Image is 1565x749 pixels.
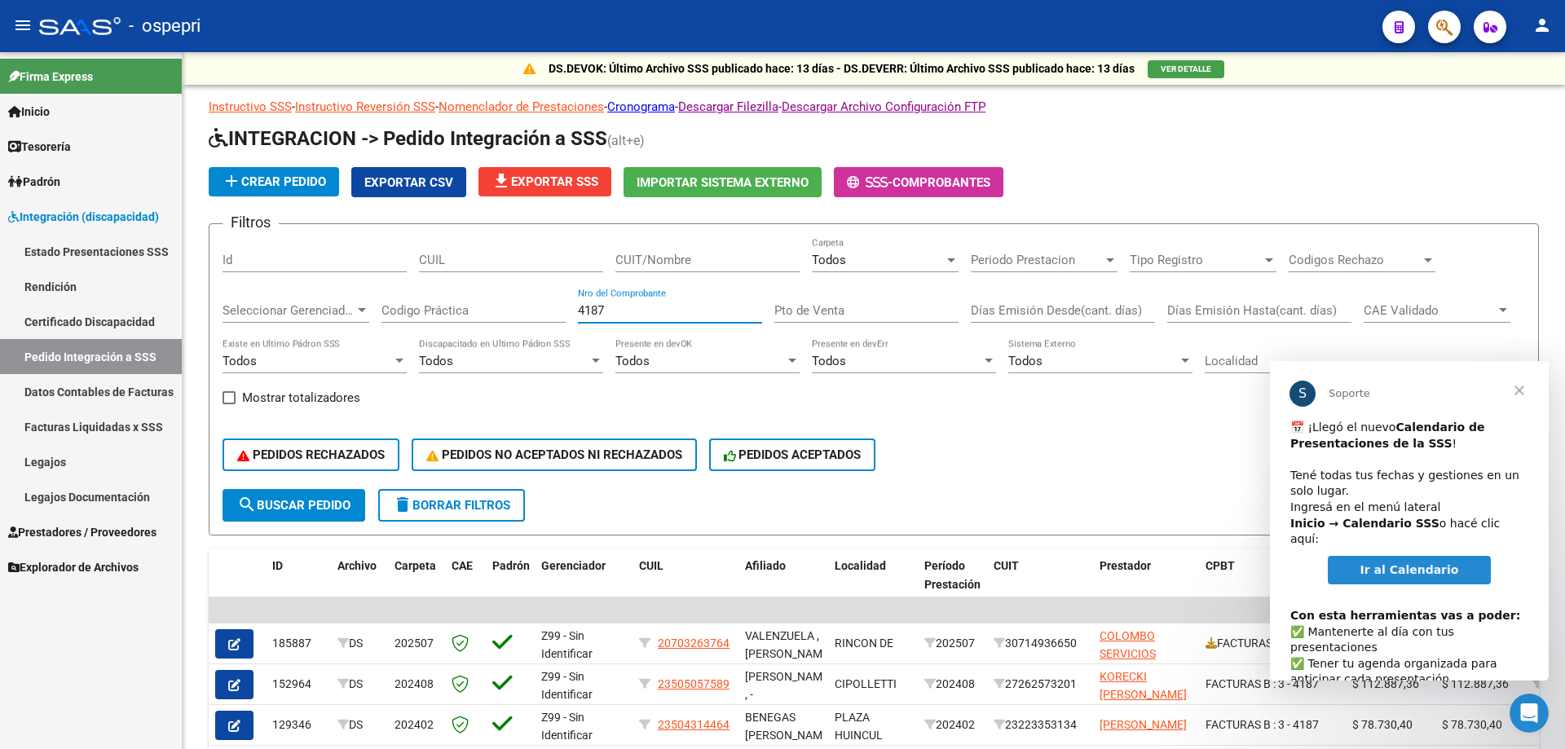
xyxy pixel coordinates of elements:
div: 27262573201 [994,675,1087,694]
span: INTEGRACION -> Pedido Integración a SSS [209,127,607,150]
datatable-header-cell: Prestador [1093,549,1199,620]
span: Buscar Pedido [237,498,350,513]
div: 185887 [272,634,324,653]
span: CUIT [994,559,1019,572]
span: Mostrar totalizadores [242,388,360,408]
span: 202507 [395,637,434,650]
datatable-header-cell: Período Prestación [918,549,987,620]
span: [PERSON_NAME] [1100,718,1187,731]
p: - - - - - [209,98,1539,116]
p: DS.DEVOK: Último Archivo SSS publicado hace: 13 días - DS.DEVERR: Último Archivo SSS publicado ha... [549,59,1135,77]
span: Importar Sistema Externo [637,175,809,190]
h3: Filtros [223,211,279,234]
datatable-header-cell: Gerenciador [535,549,633,620]
span: Localidad [835,559,886,572]
span: $ 112.887,36 [1352,677,1419,690]
span: Todos [812,354,846,368]
span: 23504314464 [658,718,730,731]
span: - ospepri [129,8,201,44]
iframe: Intercom live chat [1510,694,1549,733]
div: DS [337,634,381,653]
datatable-header-cell: CUIT [987,549,1093,620]
div: FACTURAS B : 1 - 4187 [1206,634,1339,653]
span: Tipo Registro [1130,253,1262,267]
button: Exportar CSV [351,167,466,197]
a: Cronograma [607,99,675,114]
span: CIPOLLETTI [835,677,897,690]
mat-icon: menu [13,15,33,35]
button: Importar Sistema Externo [624,167,822,197]
a: Descargar Archivo Configuración FTP [782,99,985,114]
span: Todos [812,253,846,267]
div: 202507 [924,634,981,653]
datatable-header-cell: Padrón [486,549,535,620]
span: PEDIDOS RECHAZADOS [237,447,385,462]
div: DS [337,675,381,694]
span: Afiliado [745,559,786,572]
datatable-header-cell: CUIL [633,549,738,620]
span: Prestadores / Proveedores [8,523,156,541]
span: [PERSON_NAME] , - [745,670,832,702]
div: 202408 [924,675,981,694]
span: Borrar Filtros [393,498,510,513]
span: Gerenciador [541,559,606,572]
b: Con esta herramientas vas a poder: [20,248,250,261]
button: Buscar Pedido [223,489,365,522]
mat-icon: person [1532,15,1552,35]
datatable-header-cell: Archivo [331,549,388,620]
div: FACTURAS B : 3 - 4187 [1206,675,1339,694]
div: 129346 [272,716,324,734]
span: Z99 - Sin Identificar [541,670,593,702]
div: DS [337,716,381,734]
button: Borrar Filtros [378,489,525,522]
span: Exportar SSS [492,174,598,189]
span: Período Prestación [924,559,981,591]
mat-icon: search [237,495,257,514]
mat-icon: add [222,171,241,191]
button: Crear Pedido [209,167,339,196]
span: 202408 [395,677,434,690]
span: CUIL [639,559,663,572]
div: 30714936650 [994,634,1087,653]
span: Z99 - Sin Identificar [541,629,593,661]
span: KORECKI [PERSON_NAME] [1100,670,1187,702]
span: Carpeta [395,559,436,572]
div: 202402 [924,716,981,734]
button: Exportar SSS [478,167,611,196]
button: PEDIDOS ACEPTADOS [709,438,876,471]
span: Firma Express [8,68,93,86]
div: ​✅ Mantenerte al día con tus presentaciones ✅ Tener tu agenda organizada para anticipar cada pres... [20,231,258,438]
span: Exportar CSV [364,175,453,190]
div: 23223353134 [994,716,1087,734]
span: Padrón [8,173,60,191]
span: 20703263764 [658,637,730,650]
a: Nomenclador de Prestaciones [439,99,604,114]
span: Integración (discapacidad) [8,208,159,226]
iframe: Intercom live chat mensaje [1270,361,1549,681]
span: Codigos Rechazo [1289,253,1421,267]
span: 202402 [395,718,434,731]
span: - [847,175,893,190]
span: ID [272,559,283,572]
span: Z99 - Sin Identificar [541,711,593,742]
span: Comprobantes [893,175,990,190]
span: Tesorería [8,138,71,156]
span: CAE Validado [1364,303,1496,318]
span: PEDIDOS NO ACEPTADOS NI RECHAZADOS [426,447,682,462]
span: VALENZUELA , [PERSON_NAME] [745,629,832,661]
span: Periodo Prestacion [971,253,1103,267]
datatable-header-cell: Afiliado [738,549,828,620]
span: PLAZA HUINCUL [835,711,883,742]
datatable-header-cell: Localidad [828,549,918,620]
span: Padrón [492,559,530,572]
span: Todos [1008,354,1043,368]
span: Crear Pedido [222,174,326,189]
span: Inicio [8,103,50,121]
span: VER DETALLE [1161,64,1211,73]
span: Archivo [337,559,377,572]
a: Instructivo SSS [209,99,292,114]
mat-icon: delete [393,495,412,514]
